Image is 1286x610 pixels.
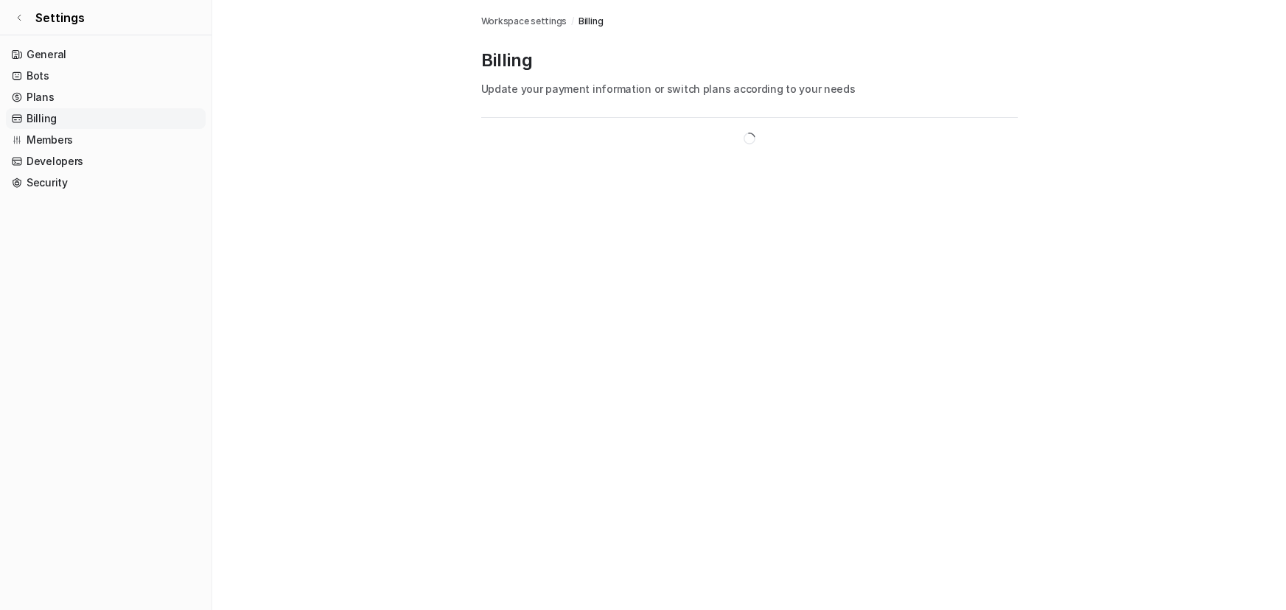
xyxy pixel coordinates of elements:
a: Bots [6,66,206,86]
a: Developers [6,151,206,172]
a: Billing [6,108,206,129]
span: / [571,15,574,28]
a: Plans [6,87,206,108]
a: Workspace settings [481,15,567,28]
a: Billing [579,15,603,28]
p: Billing [481,49,1018,72]
a: Security [6,172,206,193]
a: Members [6,130,206,150]
span: Settings [35,9,85,27]
a: General [6,44,206,65]
p: Update your payment information or switch plans according to your needs [481,81,1018,97]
